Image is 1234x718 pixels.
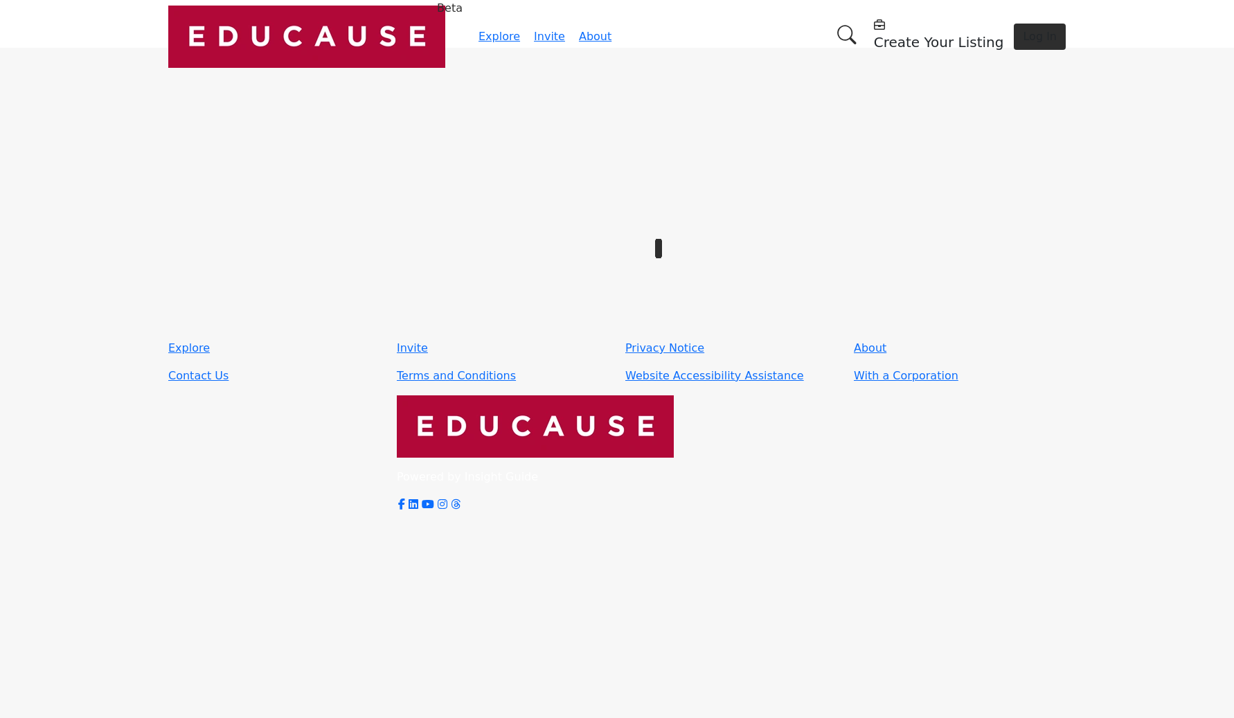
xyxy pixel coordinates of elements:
[1023,30,1057,43] span: Log In
[397,499,405,510] a: Facebook Link
[168,6,445,68] img: Site Logo
[874,34,1004,51] h5: Create Your Listing
[409,499,418,510] a: LinkedIn Link
[874,17,1004,51] div: Create Your Listing
[823,17,866,53] a: Search
[397,470,538,483] a: Powered by Insight Guide
[168,340,380,357] a: Explore
[451,499,460,510] a: Threads Link
[625,368,837,384] a: Website Accessibility Assistance
[168,6,445,68] a: Beta
[397,368,609,384] a: Terms and Conditions
[438,499,447,510] a: Instagram Link
[397,340,609,357] a: Invite
[1014,24,1066,50] button: Log In
[397,395,674,458] img: No Site Logo
[168,368,380,384] a: Contact Us
[534,30,565,43] a: Invite
[854,340,1066,357] a: About
[579,30,611,43] a: About
[854,368,1066,384] a: With a Corporation
[422,499,434,510] a: YouTube Link
[479,30,520,43] a: Explore
[625,340,837,357] a: Privacy Notice
[437,1,463,15] h6: Beta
